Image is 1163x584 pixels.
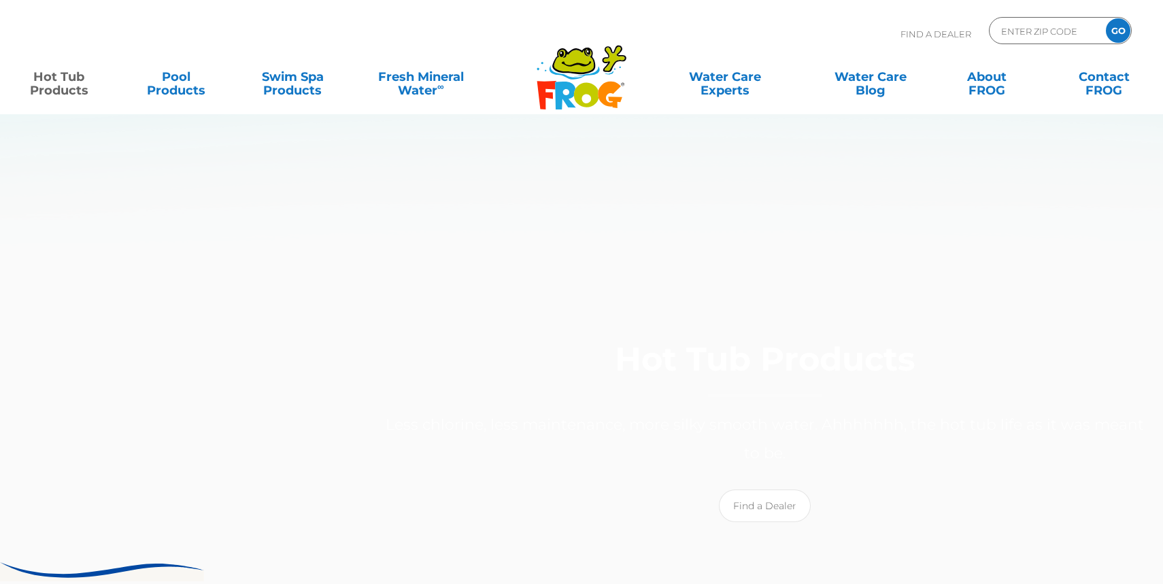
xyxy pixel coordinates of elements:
[364,63,477,90] a: Fresh MineralWater∞
[942,63,1033,90] a: AboutFROG
[14,63,105,90] a: Hot TubProducts
[248,63,339,90] a: Swim SpaProducts
[1058,63,1149,90] a: ContactFROG
[900,17,971,51] p: Find A Dealer
[377,411,1153,468] p: Less chlorine, less maintenance, more silky smooth water. Ahhhhhhh, the hot tub life as it was me...
[437,81,444,92] sup: ∞
[825,63,916,90] a: Water CareBlog
[529,27,634,110] img: Frog Products Logo
[131,63,222,90] a: PoolProducts
[719,489,811,522] a: Find a Dealer
[652,63,799,90] a: Water CareExperts
[1106,18,1130,43] input: GO
[377,341,1153,397] h1: Hot Tub Products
